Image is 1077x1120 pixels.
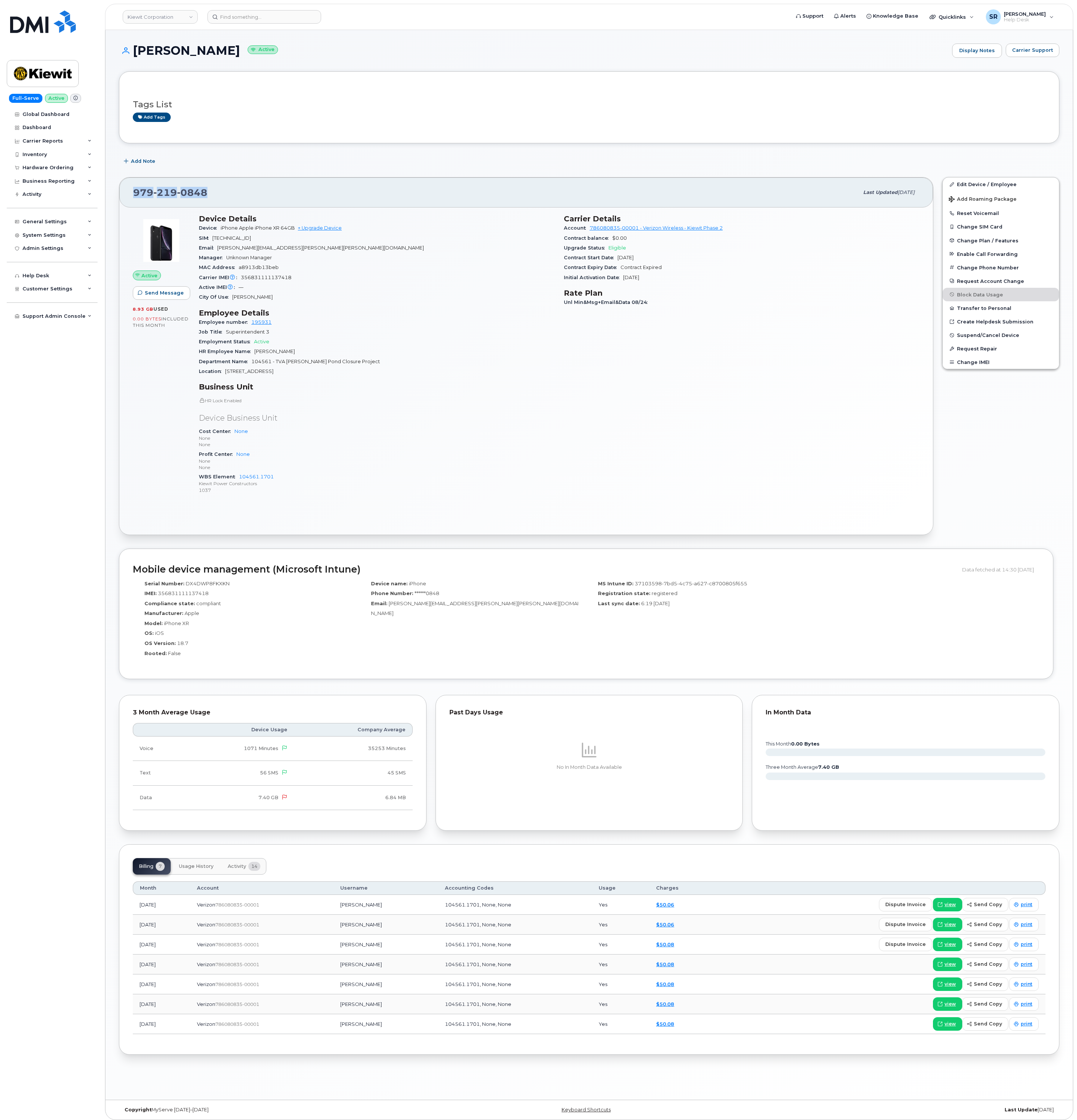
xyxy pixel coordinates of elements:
p: Kiewit Power Constructors [199,480,555,487]
span: 104561.1701, None, None [445,902,511,908]
span: Contract balance [564,235,612,241]
td: [DATE] [133,935,190,955]
button: Block Data Usage [943,288,1059,301]
span: 786080835-00001 [215,922,259,928]
th: Month [133,881,190,895]
span: 786080835-00001 [215,1021,259,1027]
button: Change SIM Card [943,220,1059,233]
p: None [199,464,555,471]
td: [DATE] [133,895,190,915]
span: Last updated [863,189,898,195]
button: Request Account Change [943,274,1059,288]
span: Cost Center [199,428,234,434]
span: iPhone XR [164,620,189,626]
label: Email: [371,600,388,607]
span: send copy [974,1000,1002,1007]
a: None [236,451,250,457]
span: Verizon [197,922,215,928]
a: None [234,428,248,434]
span: [DATE] [617,255,634,260]
button: Send Message [133,286,190,300]
label: Device name: [371,580,408,587]
h2: Mobile device management (Microsoft Intune) [133,564,957,575]
text: three month average [765,764,839,770]
span: print [1021,1021,1032,1027]
h3: Employee Details [199,308,555,317]
span: Active [141,272,158,279]
span: Department Name [199,359,251,364]
a: print [1009,918,1039,931]
span: view [945,1001,956,1007]
span: Job Title [199,329,226,335]
span: 979 [133,187,207,198]
span: Verizon [197,961,215,967]
span: Contract Expiry Date [564,265,620,270]
button: Change Phone Number [943,261,1059,274]
span: iPhone Apple iPhone XR 64GB [221,225,295,231]
button: Carrier Support [1006,44,1059,57]
td: [PERSON_NAME] [333,935,438,955]
td: Yes [592,915,649,935]
span: view [945,941,956,948]
button: Request Repair [943,342,1059,355]
span: print [1021,1001,1032,1007]
span: send copy [974,980,1002,988]
img: image20231002-3703462-1qb80zy.jpeg [139,218,184,263]
td: Yes [592,1014,649,1034]
a: 786080835-00001 - Verizon Wireless - Kiewit Phase 2 [590,225,723,231]
span: Enable Call Forwarding [957,251,1018,257]
span: 104561.1701, None, None [445,941,511,947]
label: Serial Number: [144,580,185,587]
label: Model: [144,620,163,627]
span: Add Roaming Package [949,196,1017,203]
td: Yes [592,895,649,915]
span: 104561.1701, None, None [445,981,511,987]
span: 1071 Minutes [244,746,278,751]
th: Accounting Codes [438,881,592,895]
p: No In Month Data Available [449,764,729,771]
button: send copy [962,898,1008,911]
button: send copy [962,938,1008,951]
a: $50.08 [656,961,674,967]
button: dispute invoice [879,938,932,951]
span: [PERSON_NAME][EMAIL_ADDRESS][PERSON_NAME][PERSON_NAME][DOMAIN_NAME] [217,245,424,251]
a: Create Helpdesk Submission [943,315,1059,328]
span: Unknown Manager [226,255,272,260]
span: Verizon [197,1021,215,1027]
span: 104561.1701, None, None [445,1001,511,1007]
a: Display Notes [952,44,1002,58]
span: DX4DWP8FKXKN [186,580,230,586]
a: Keyboard Shortcuts [562,1107,611,1112]
button: Transfer to Personal [943,301,1059,315]
span: 104561 - TVA [PERSON_NAME] Pond Closure Project [251,359,380,364]
span: used [153,306,168,312]
span: [STREET_ADDRESS] [225,368,273,374]
div: Data fetched at 14:30 [DATE] [962,562,1039,577]
label: Last sync date: [598,600,640,607]
span: 104561.1701, None, None [445,961,511,967]
span: compliant [196,600,221,606]
p: Device Business Unit [199,413,555,424]
label: Rooted: [144,650,167,657]
h3: Device Details [199,214,555,223]
button: Add Note [119,155,162,168]
a: print [1009,1017,1039,1031]
span: Manager [199,255,226,260]
td: [PERSON_NAME] [333,1014,438,1034]
span: 786080835-00001 [215,942,259,947]
span: send copy [974,921,1002,928]
a: $50.08 [656,981,674,987]
label: OS Version: [144,640,176,647]
td: [DATE] [133,974,190,994]
td: 35253 Minutes [294,737,413,761]
span: Suspend/Cancel Device [957,332,1019,338]
span: print [1021,961,1032,968]
span: Superintendent 3 [226,329,269,335]
span: dispute invoice [885,941,926,948]
a: print [1009,997,1039,1011]
span: Change Plan / Features [957,238,1018,243]
button: Reset Voicemail [943,206,1059,220]
span: dispute invoice [885,921,926,928]
span: Location [199,368,225,374]
a: view [933,1017,962,1031]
